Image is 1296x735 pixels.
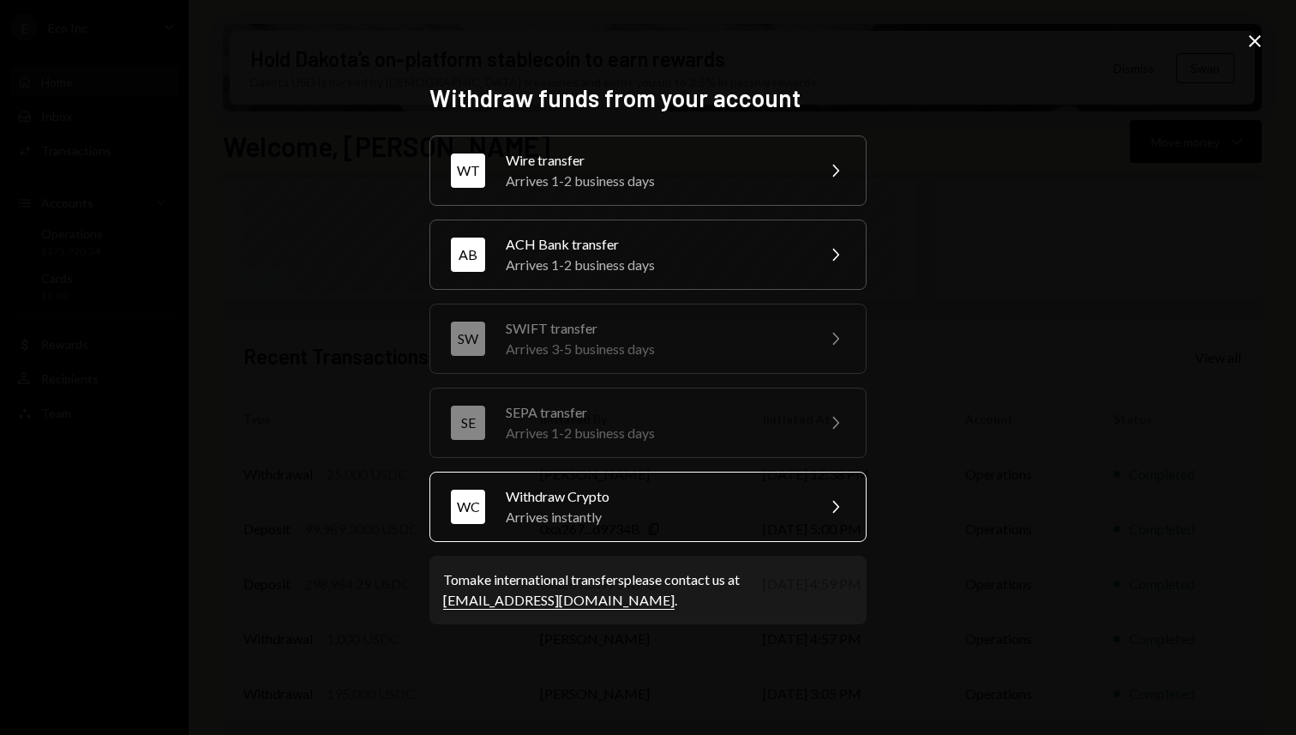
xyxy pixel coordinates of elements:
button: SWSWIFT transferArrives 3-5 business days [429,304,867,374]
div: Arrives 1-2 business days [506,171,804,191]
div: Arrives instantly [506,507,804,527]
div: SWIFT transfer [506,318,804,339]
div: Withdraw Crypto [506,486,804,507]
div: Arrives 1-2 business days [506,255,804,275]
div: ACH Bank transfer [506,234,804,255]
button: WCWithdraw CryptoArrives instantly [429,472,867,542]
div: WC [451,490,485,524]
div: SEPA transfer [506,402,804,423]
div: AB [451,238,485,272]
div: Arrives 3-5 business days [506,339,804,359]
a: [EMAIL_ADDRESS][DOMAIN_NAME] [443,592,675,610]
div: WT [451,154,485,188]
h2: Withdraw funds from your account [429,81,867,115]
button: ABACH Bank transferArrives 1-2 business days [429,220,867,290]
div: SE [451,406,485,440]
div: SW [451,322,485,356]
button: WTWire transferArrives 1-2 business days [429,136,867,206]
button: SESEPA transferArrives 1-2 business days [429,388,867,458]
div: Arrives 1-2 business days [506,423,804,443]
div: To make international transfers please contact us at . [443,569,853,611]
div: Wire transfer [506,150,804,171]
